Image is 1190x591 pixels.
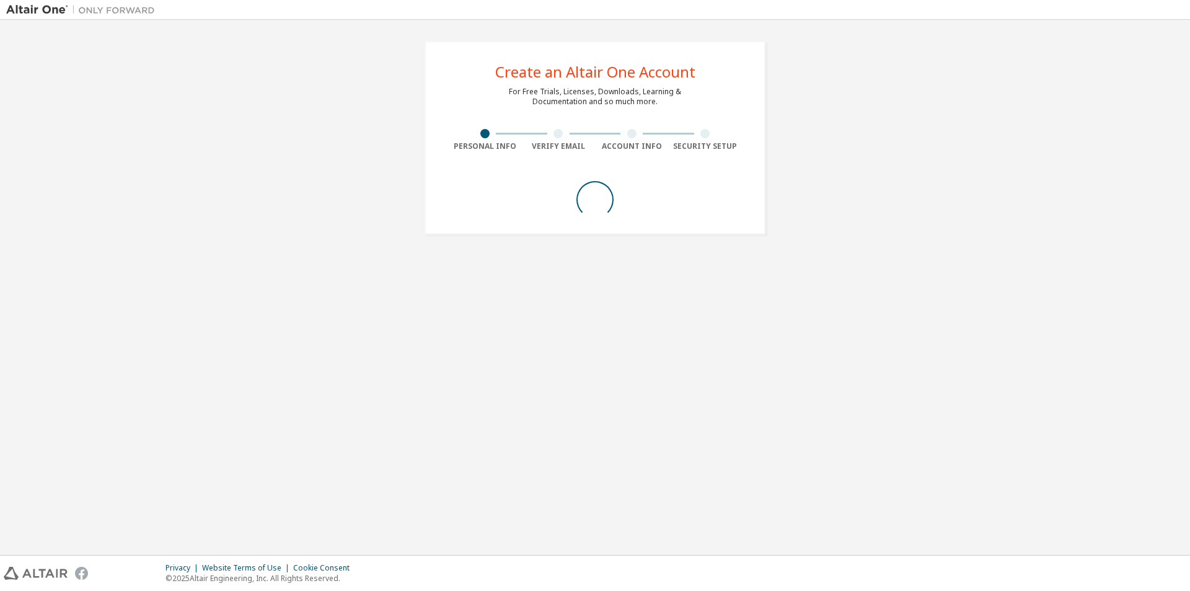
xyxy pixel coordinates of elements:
[6,4,161,16] img: Altair One
[4,567,68,580] img: altair_logo.svg
[448,141,522,151] div: Personal Info
[293,563,357,573] div: Cookie Consent
[75,567,88,580] img: facebook.svg
[202,563,293,573] div: Website Terms of Use
[595,141,669,151] div: Account Info
[669,141,743,151] div: Security Setup
[509,87,681,107] div: For Free Trials, Licenses, Downloads, Learning & Documentation and so much more.
[495,64,695,79] div: Create an Altair One Account
[522,141,596,151] div: Verify Email
[165,563,202,573] div: Privacy
[165,573,357,584] p: © 2025 Altair Engineering, Inc. All Rights Reserved.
